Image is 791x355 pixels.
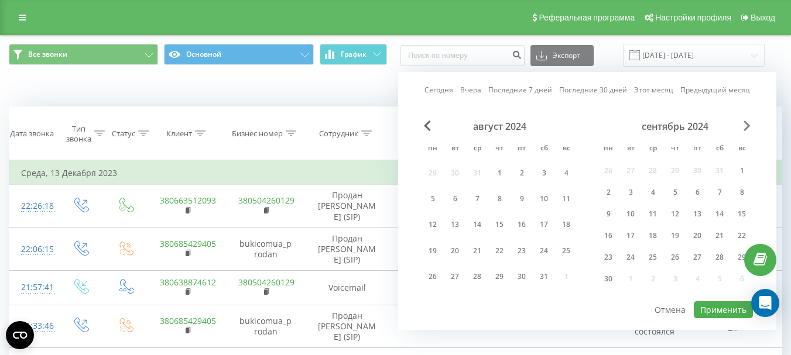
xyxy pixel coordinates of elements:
[634,84,673,95] a: Этот месяц
[227,228,305,271] td: bukicomua_prodan
[530,45,594,66] button: Экспорт
[712,250,727,265] div: 28
[305,305,389,348] td: Продан [PERSON_NAME] (SIP)
[488,162,511,184] div: чт 1 авг. 2024 г.
[555,240,577,261] div: вс 25 авг. 2024 г.
[424,120,431,131] span: Previous Month
[6,321,34,349] button: Open CMP widget
[686,249,708,266] div: пт 27 сент. 2024 г.
[667,250,683,265] div: 26
[511,214,533,236] div: пт 16 авг. 2024 г.
[712,206,727,222] div: 14
[533,188,555,209] div: сб 10 авг. 2024 г.
[492,243,507,259] div: 22
[21,276,46,299] div: 21:57:41
[655,13,731,22] span: Настройки профиля
[466,240,488,261] div: ср 21 авг. 2024 г.
[400,45,525,66] input: Поиск по номеру
[619,249,642,266] div: вт 24 сент. 2024 г.
[536,166,552,181] div: 3
[559,191,574,206] div: 11
[389,305,465,348] td: 00:02
[667,228,683,243] div: 19
[112,129,135,139] div: Статус
[341,50,367,58] span: График
[305,185,389,228] td: Продан [PERSON_NAME] (SIP)
[734,228,749,243] div: 22
[447,191,463,206] div: 6
[559,84,627,95] a: Последние 30 дней
[470,217,485,232] div: 14
[444,266,466,288] div: вт 27 авг. 2024 г.
[466,188,488,209] div: ср 7 авг. 2024 г.
[305,271,389,305] td: Voicemail
[514,269,529,284] div: 30
[466,266,488,288] div: ср 28 авг. 2024 г.
[488,188,511,209] div: чт 8 авг. 2024 г.
[708,205,731,223] div: сб 14 сент. 2024 г.
[533,162,555,184] div: сб 3 авг. 2024 г.
[539,13,635,22] span: Реферальная программа
[597,227,619,244] div: пн 16 сент. 2024 г.
[425,243,440,259] div: 19
[690,228,705,243] div: 20
[424,84,453,95] a: Сегодня
[642,184,664,201] div: ср 4 сент. 2024 г.
[686,205,708,223] div: пт 13 сент. 2024 г.
[425,191,440,206] div: 5
[689,140,706,158] abbr: пятница
[619,184,642,201] div: вт 3 сент. 2024 г.
[597,270,619,288] div: пн 30 сент. 2024 г.
[238,277,295,288] a: 380504260129
[597,205,619,223] div: пн 9 сент. 2024 г.
[9,161,782,185] td: Среда, 13 Декабря 2023
[21,195,46,218] div: 22:26:18
[751,13,775,22] span: Выход
[559,217,574,232] div: 18
[666,140,684,158] abbr: четверг
[744,120,751,131] span: Next Month
[422,214,444,236] div: пн 12 авг. 2024 г.
[623,228,638,243] div: 17
[10,129,54,139] div: Дата звонка
[389,228,465,271] td: 00:02
[513,140,530,158] abbr: пятница
[623,185,638,200] div: 3
[555,162,577,184] div: вс 4 авг. 2024 г.
[491,140,508,158] abbr: четверг
[734,185,749,200] div: 8
[555,188,577,209] div: вс 11 авг. 2024 г.
[425,217,440,232] div: 12
[514,217,529,232] div: 16
[160,195,216,206] a: 380663512093
[664,227,686,244] div: чт 19 сент. 2024 г.
[690,250,705,265] div: 27
[533,240,555,261] div: сб 24 авг. 2024 г.
[488,84,552,95] a: Последние 7 дней
[645,185,660,200] div: 4
[623,250,638,265] div: 24
[28,50,67,59] span: Все звонки
[667,185,683,200] div: 5
[160,315,216,326] a: 380685429405
[601,206,616,222] div: 9
[642,227,664,244] div: ср 18 сент. 2024 г.
[708,227,731,244] div: сб 21 сент. 2024 г.
[511,240,533,261] div: пт 23 авг. 2024 г.
[708,249,731,266] div: сб 28 сент. 2024 г.
[492,217,507,232] div: 15
[731,205,753,223] div: вс 15 сент. 2024 г.
[536,243,552,259] div: 24
[731,184,753,201] div: вс 8 сент. 2024 г.
[601,185,616,200] div: 2
[21,315,46,337] div: 21:33:46
[444,188,466,209] div: вт 6 авг. 2024 г.
[422,266,444,288] div: пн 26 авг. 2024 г.
[645,206,660,222] div: 11
[712,228,727,243] div: 21
[734,250,749,265] div: 29
[631,315,679,337] span: Разговор не состоялся
[708,184,731,201] div: сб 7 сент. 2024 г.
[533,214,555,236] div: сб 17 авг. 2024 г.
[488,266,511,288] div: чт 29 авг. 2024 г.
